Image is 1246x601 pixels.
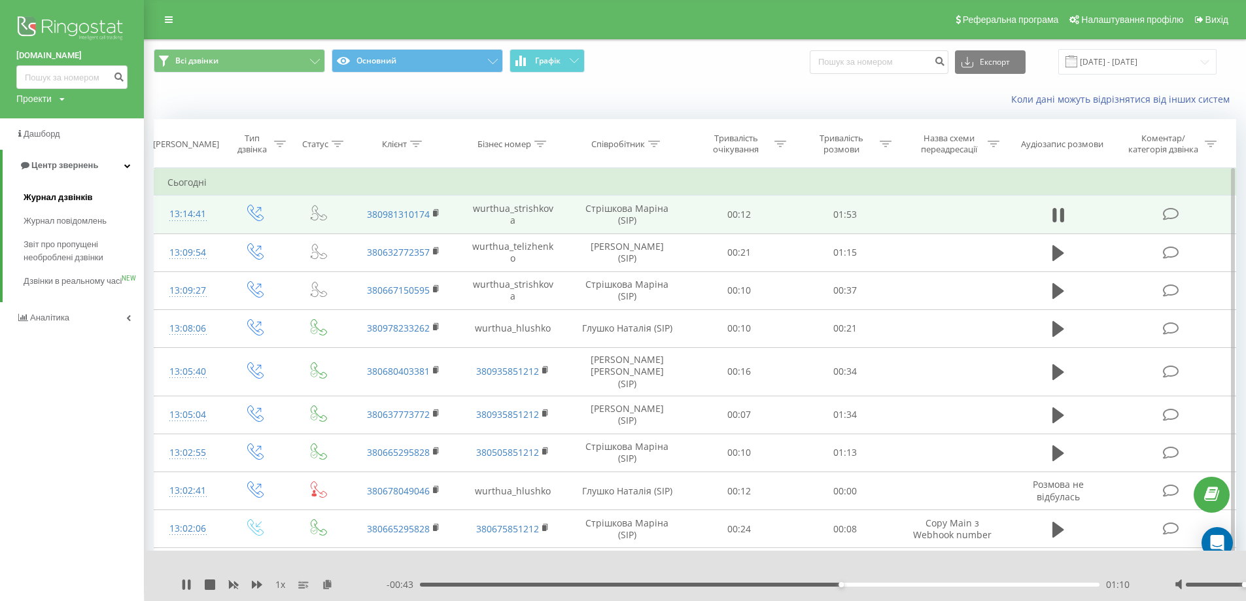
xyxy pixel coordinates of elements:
[476,408,539,421] a: 380935851212
[810,50,948,74] input: Пошук за номером
[31,160,98,170] span: Центр звернень
[1021,139,1103,150] div: Аудіозапис розмови
[1033,478,1084,502] span: Розмова не відбулась
[24,238,137,264] span: Звіт про пропущені необроблені дзвінки
[792,271,897,309] td: 00:37
[167,478,209,504] div: 13:02:41
[16,65,128,89] input: Пошук за номером
[568,233,686,271] td: [PERSON_NAME] (SIP)
[367,523,430,535] a: 380665295828
[897,510,1007,548] td: Copy Main з Webhook number
[167,402,209,428] div: 13:05:04
[459,271,568,309] td: wurthua_strishkova
[914,133,984,155] div: Назва схеми переадресації
[476,523,539,535] a: 380675851212
[167,240,209,266] div: 13:09:54
[792,309,897,347] td: 00:21
[1011,93,1236,105] a: Коли дані можуть відрізнятися вiд інших систем
[167,359,209,385] div: 13:05:40
[175,56,218,66] span: Всі дзвінки
[568,396,686,434] td: [PERSON_NAME] (SIP)
[686,434,791,472] td: 00:10
[367,322,430,334] a: 380978233262
[367,485,430,497] a: 380678049046
[367,446,430,458] a: 380665295828
[792,548,897,586] td: 01:08
[686,548,791,586] td: 00:20
[686,233,791,271] td: 00:21
[792,348,897,396] td: 00:34
[367,284,430,296] a: 380667150595
[16,13,128,46] img: Ringostat logo
[686,510,791,548] td: 00:24
[24,186,144,209] a: Журнал дзвінків
[686,348,791,396] td: 00:16
[568,548,686,586] td: [PERSON_NAME] (SIP)
[686,396,791,434] td: 00:07
[24,129,60,139] span: Дашборд
[459,309,568,347] td: wurthua_hlushko
[792,233,897,271] td: 01:15
[154,49,325,73] button: Всі дзвінки
[24,209,144,233] a: Журнал повідомлень
[367,365,430,377] a: 380680403381
[568,309,686,347] td: Глушко Наталія (SIP)
[167,201,209,227] div: 13:14:41
[477,139,531,150] div: Бізнес номер
[459,472,568,510] td: wurthua_hlushko
[476,365,539,377] a: 380935851212
[792,396,897,434] td: 01:34
[568,434,686,472] td: Стрішкова Маріна (SIP)
[1081,14,1183,25] span: Налаштування профілю
[154,169,1236,196] td: Сьогодні
[568,196,686,233] td: Стрішкова Маріна (SIP)
[686,196,791,233] td: 00:12
[234,133,271,155] div: Тип дзвінка
[686,472,791,510] td: 00:12
[24,275,122,288] span: Дзвінки в реальному часі
[459,196,568,233] td: wurthua_strishkova
[16,49,128,62] a: [DOMAIN_NAME]
[963,14,1059,25] span: Реферальна програма
[24,269,144,293] a: Дзвінки в реальному часіNEW
[24,215,107,228] span: Журнал повідомлень
[1125,133,1202,155] div: Коментар/категорія дзвінка
[332,49,503,73] button: Основний
[387,578,420,591] span: - 00:43
[955,50,1026,74] button: Експорт
[367,246,430,258] a: 380632772357
[367,208,430,220] a: 380981310174
[167,516,209,541] div: 13:02:06
[167,278,209,303] div: 13:09:27
[701,133,771,155] div: Тривалість очікування
[568,510,686,548] td: Стрішкова Маріна (SIP)
[568,348,686,396] td: [PERSON_NAME] [PERSON_NAME] (SIP)
[792,434,897,472] td: 01:13
[535,56,561,65] span: Графік
[367,408,430,421] a: 380637773772
[806,133,876,155] div: Тривалість розмови
[3,150,144,181] a: Центр звернень
[30,313,69,322] span: Аналiтика
[459,233,568,271] td: wurthua_telizhenko
[568,472,686,510] td: Глушко Наталія (SIP)
[476,446,539,458] a: 380505851212
[459,548,568,586] td: wurthua_telizhenko
[153,139,219,150] div: [PERSON_NAME]
[792,510,897,548] td: 00:08
[167,440,209,466] div: 13:02:55
[24,191,93,204] span: Журнал дзвінків
[1205,14,1228,25] span: Вихід
[792,196,897,233] td: 01:53
[16,92,52,105] div: Проекти
[167,316,209,341] div: 13:08:06
[275,578,285,591] span: 1 x
[1202,527,1233,558] div: Open Intercom Messenger
[686,271,791,309] td: 00:10
[24,233,144,269] a: Звіт про пропущені необроблені дзвінки
[686,309,791,347] td: 00:10
[1106,578,1130,591] span: 01:10
[792,472,897,510] td: 00:00
[839,582,844,587] div: Accessibility label
[510,49,585,73] button: Графік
